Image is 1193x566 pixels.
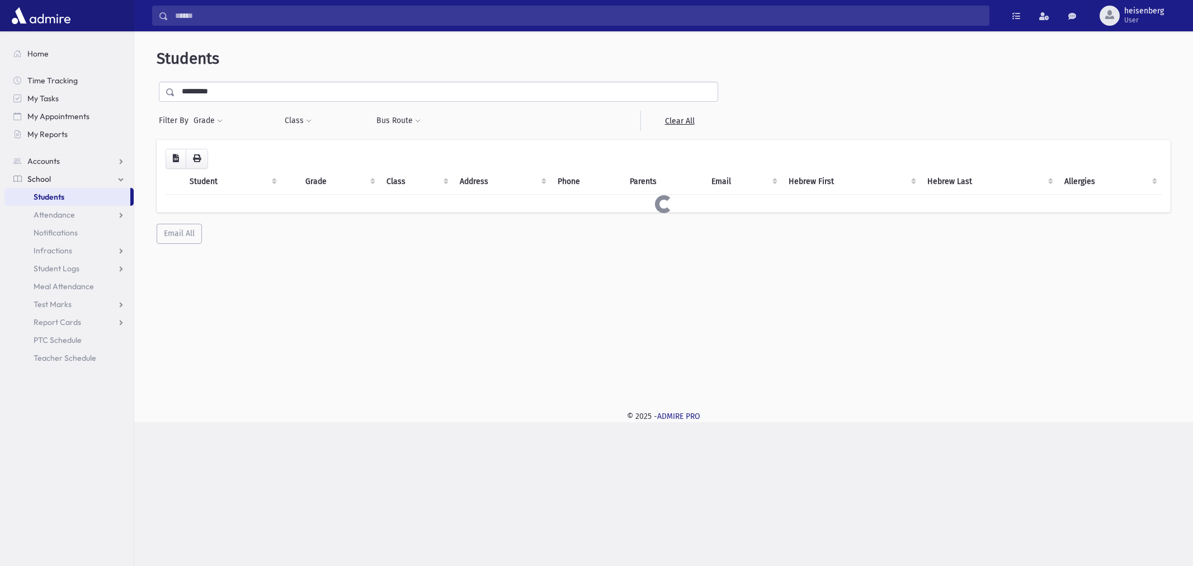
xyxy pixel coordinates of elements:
a: Time Tracking [4,72,134,89]
th: Class [380,169,453,195]
a: School [4,170,134,188]
a: Teacher Schedule [4,349,134,367]
span: heisenberg [1124,7,1164,16]
a: Notifications [4,224,134,242]
th: Allergies [1058,169,1162,195]
a: Test Marks [4,295,134,313]
th: Hebrew Last [921,169,1058,195]
span: Student Logs [34,263,79,273]
a: PTC Schedule [4,331,134,349]
a: Infractions [4,242,134,260]
button: Grade [193,111,223,131]
a: Report Cards [4,313,134,331]
span: Filter By [159,115,193,126]
a: My Appointments [4,107,134,125]
span: Attendance [34,210,75,220]
span: Home [27,49,49,59]
a: Attendance [4,206,134,224]
span: User [1124,16,1164,25]
span: Infractions [34,246,72,256]
span: Test Marks [34,299,72,309]
th: Phone [551,169,623,195]
th: Email [705,169,782,195]
span: Report Cards [34,317,81,327]
a: Student Logs [4,260,134,277]
a: My Tasks [4,89,134,107]
div: © 2025 - [152,411,1175,422]
th: Address [453,169,551,195]
span: Teacher Schedule [34,353,96,363]
a: Home [4,45,134,63]
button: Print [186,149,208,169]
span: PTC Schedule [34,335,82,345]
th: Grade [299,169,379,195]
th: Student [183,169,281,195]
th: Parents [623,169,705,195]
button: Class [284,111,312,131]
span: School [27,174,51,184]
span: My Reports [27,129,68,139]
a: Students [4,188,130,206]
span: Notifications [34,228,78,238]
th: Hebrew First [782,169,921,195]
a: ADMIRE PRO [657,412,700,421]
span: Accounts [27,156,60,166]
span: My Tasks [27,93,59,103]
a: Accounts [4,152,134,170]
input: Search [168,6,989,26]
button: Bus Route [376,111,421,131]
a: My Reports [4,125,134,143]
span: Time Tracking [27,76,78,86]
img: AdmirePro [9,4,73,27]
a: Clear All [640,111,718,131]
span: My Appointments [27,111,89,121]
button: Email All [157,224,202,244]
a: Meal Attendance [4,277,134,295]
span: Students [157,49,219,68]
button: CSV [166,149,186,169]
span: Meal Attendance [34,281,94,291]
span: Students [34,192,64,202]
